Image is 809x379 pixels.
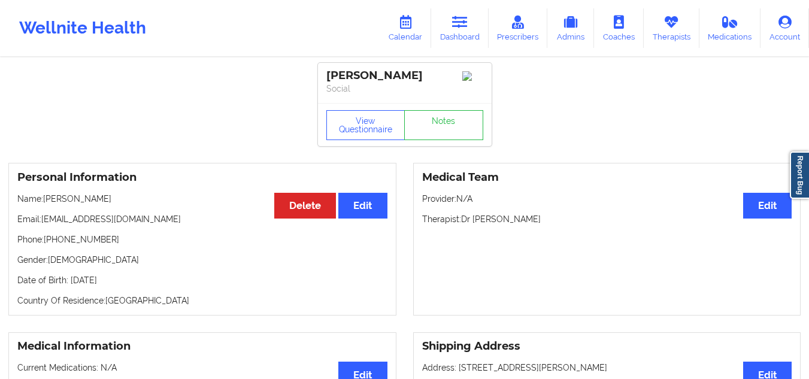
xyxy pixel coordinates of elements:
[17,171,387,184] h3: Personal Information
[743,193,792,219] button: Edit
[17,295,387,307] p: Country Of Residence: [GEOGRAPHIC_DATA]
[17,274,387,286] p: Date of Birth: [DATE]
[547,8,594,48] a: Admins
[594,8,644,48] a: Coaches
[462,71,483,81] img: Image%2Fplaceholer-image.png
[422,339,792,353] h3: Shipping Address
[274,193,336,219] button: Delete
[326,69,483,83] div: [PERSON_NAME]
[431,8,489,48] a: Dashboard
[489,8,548,48] a: Prescribers
[17,234,387,245] p: Phone: [PHONE_NUMBER]
[326,83,483,95] p: Social
[699,8,761,48] a: Medications
[422,171,792,184] h3: Medical Team
[17,339,387,353] h3: Medical Information
[17,362,387,374] p: Current Medications: N/A
[17,254,387,266] p: Gender: [DEMOGRAPHIC_DATA]
[17,193,387,205] p: Name: [PERSON_NAME]
[17,213,387,225] p: Email: [EMAIL_ADDRESS][DOMAIN_NAME]
[422,362,792,374] p: Address: [STREET_ADDRESS][PERSON_NAME]
[338,193,387,219] button: Edit
[422,193,792,205] p: Provider: N/A
[422,213,792,225] p: Therapist: Dr [PERSON_NAME]
[404,110,483,140] a: Notes
[326,110,405,140] button: View Questionnaire
[790,151,809,199] a: Report Bug
[644,8,699,48] a: Therapists
[380,8,431,48] a: Calendar
[760,8,809,48] a: Account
